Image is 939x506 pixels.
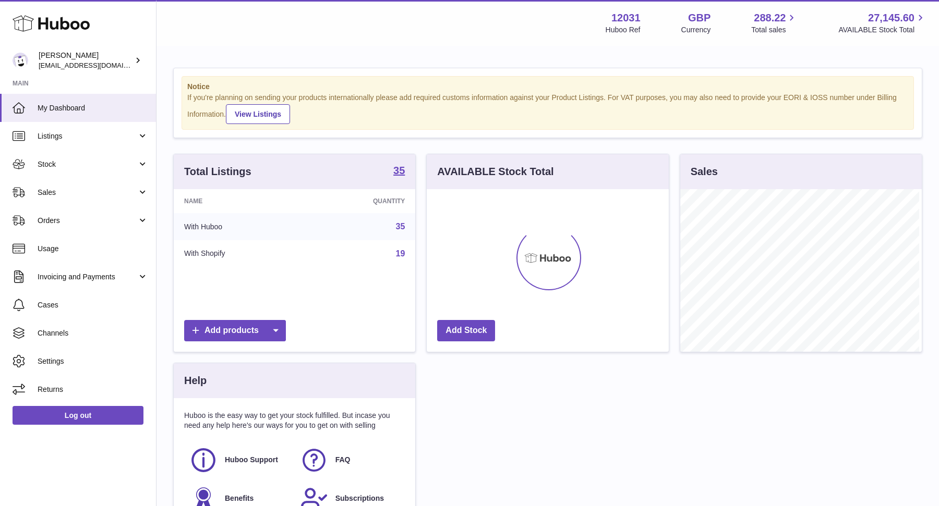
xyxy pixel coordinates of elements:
span: Stock [38,159,137,169]
span: AVAILABLE Stock Total [838,25,926,35]
span: Usage [38,244,148,254]
a: Add Stock [437,320,495,341]
span: Cases [38,300,148,310]
div: Currency [681,25,711,35]
span: Benefits [225,493,254,503]
img: admin@makewellforyou.com [13,53,28,68]
span: Orders [38,216,137,226]
span: Total sales [751,25,798,35]
th: Name [174,189,304,213]
span: Channels [38,328,148,338]
div: If you're planning on sending your products internationally please add required customs informati... [187,93,908,124]
span: Returns [38,385,148,394]
strong: Notice [187,82,908,92]
div: Huboo Ref [606,25,641,35]
p: Huboo is the easy way to get your stock fulfilled. But incase you need any help here's our ways f... [184,411,405,430]
strong: 35 [393,165,405,176]
span: Settings [38,356,148,366]
div: [PERSON_NAME] [39,51,133,70]
a: 27,145.60 AVAILABLE Stock Total [838,11,926,35]
th: Quantity [304,189,416,213]
a: Huboo Support [189,446,290,474]
span: 27,145.60 [868,11,914,25]
strong: GBP [688,11,711,25]
span: Sales [38,188,137,198]
h3: Total Listings [184,165,251,179]
h3: Help [184,374,207,388]
span: Huboo Support [225,455,278,465]
a: FAQ [300,446,400,474]
td: With Huboo [174,213,304,240]
a: 35 [396,222,405,231]
td: With Shopify [174,240,304,267]
strong: 12031 [611,11,641,25]
a: View Listings [226,104,290,124]
span: Listings [38,131,137,141]
h3: AVAILABLE Stock Total [437,165,553,179]
span: [EMAIL_ADDRESS][DOMAIN_NAME] [39,61,153,69]
span: 288.22 [754,11,786,25]
a: Log out [13,406,143,425]
span: Invoicing and Payments [38,272,137,282]
h3: Sales [691,165,718,179]
a: 19 [396,249,405,258]
span: My Dashboard [38,103,148,113]
span: FAQ [335,455,351,465]
a: 35 [393,165,405,178]
span: Subscriptions [335,493,384,503]
a: Add products [184,320,286,341]
a: 288.22 Total sales [751,11,798,35]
